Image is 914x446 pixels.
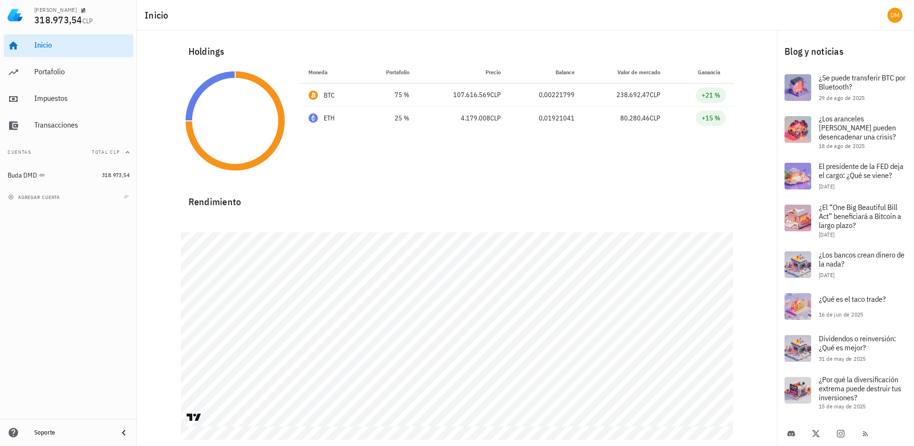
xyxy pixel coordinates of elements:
span: 15 de may de 2025 [819,403,866,410]
span: ¿Los bancos crean dinero de la nada? [819,250,904,268]
div: ETH-icon [308,113,318,123]
th: Moneda [301,61,361,84]
span: El presidente de la FED deja el cargo: ¿Qué se viene? [819,161,904,180]
span: 238.692,47 [616,90,650,99]
span: 318.973,54 [34,13,82,26]
span: 80.280,46 [620,114,650,122]
a: ¿El “One Big Beautiful Bill Act” beneficiará a Bitcoin a largo plazo? [DATE] [777,197,914,244]
a: ¿Los bancos crean dinero de la nada? [DATE] [777,244,914,286]
img: LedgiFi [8,8,23,23]
h1: Inicio [145,8,172,23]
div: 0,01921041 [516,113,575,123]
span: CLP [490,114,501,122]
span: 16 de jun de 2025 [819,311,864,318]
div: Rendimiento [181,187,734,209]
span: 318.973,54 [102,171,129,178]
span: [DATE] [819,271,835,278]
span: CLP [650,90,660,99]
div: Impuestos [34,94,129,103]
div: Buda DMD [8,171,37,179]
span: Dividendos o reinversión: ¿Qué es mejor? [819,334,896,352]
span: ¿Se puede transferir BTC por Bluetooth? [819,73,905,91]
a: Buda DMD 318.973,54 [4,164,133,187]
th: Precio [417,61,508,84]
span: CLP [490,90,501,99]
div: Inicio [34,40,129,50]
a: ¿Por qué la diversificación extrema puede destruir tus inversiones? 15 de may de 2025 [777,369,914,416]
div: Transacciones [34,120,129,129]
div: BTC-icon [308,90,318,100]
a: El presidente de la FED deja el cargo: ¿Qué se viene? [DATE] [777,155,914,197]
a: ¿Qué es el taco trade? 16 de jun de 2025 [777,286,914,327]
span: CLP [650,114,660,122]
div: Holdings [181,36,734,67]
a: ¿Los aranceles [PERSON_NAME] pueden desencadenar una crisis? 18 de ago de 2025 [777,109,914,155]
span: 29 de ago de 2025 [819,94,865,101]
button: CuentasTotal CLP [4,141,133,164]
span: 107.616.569 [453,90,490,99]
div: [PERSON_NAME] [34,6,77,14]
div: avatar [887,8,903,23]
span: agregar cuenta [10,194,60,200]
a: Charting by TradingView [186,413,202,422]
span: ¿El “One Big Beautiful Bill Act” beneficiará a Bitcoin a largo plazo? [819,202,901,230]
div: Blog y noticias [777,36,914,67]
div: ETH [324,113,335,123]
a: Dividendos o reinversión: ¿Qué es mejor? 31 de may de 2025 [777,327,914,369]
a: Inicio [4,34,133,57]
span: ¿Por qué la diversificación extrema puede destruir tus inversiones? [819,375,901,402]
span: Ganancia [698,69,726,76]
div: Portafolio [34,67,129,76]
div: +15 % [702,113,720,123]
div: BTC [324,90,335,100]
span: 18 de ago de 2025 [819,142,865,149]
a: Portafolio [4,61,133,84]
div: Soporte [34,429,110,436]
span: ¿Qué es el taco trade? [819,294,886,304]
button: agregar cuenta [6,192,64,202]
div: 75 % [369,90,409,100]
span: 31 de may de 2025 [819,355,866,362]
span: ¿Los aranceles [PERSON_NAME] pueden desencadenar una crisis? [819,114,896,141]
div: 0,00221799 [516,90,575,100]
span: [DATE] [819,183,835,190]
div: +21 % [702,90,720,100]
span: Total CLP [92,149,120,155]
div: 25 % [369,113,409,123]
span: CLP [82,17,93,25]
a: ¿Se puede transferir BTC por Bluetooth? 29 de ago de 2025 [777,67,914,109]
th: Valor de mercado [582,61,668,84]
span: 4.179.008 [461,114,490,122]
th: Portafolio [361,61,417,84]
a: Transacciones [4,114,133,137]
th: Balance [508,61,582,84]
span: [DATE] [819,231,835,238]
a: Impuestos [4,88,133,110]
